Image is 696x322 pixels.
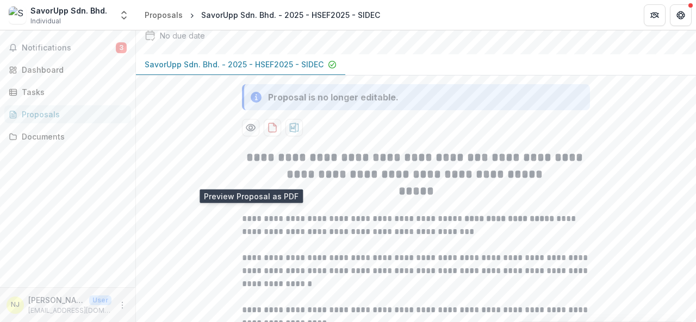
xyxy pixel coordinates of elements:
[264,119,281,136] button: download-proposal
[140,7,187,23] a: Proposals
[4,128,131,146] a: Documents
[116,4,132,26] button: Open entity switcher
[11,301,20,308] div: Nisha T Jayagopal
[201,9,380,21] div: SavorUpp Sdn. Bhd. - 2025 - HSEF2025 - SIDEC
[145,9,183,21] div: Proposals
[145,59,324,70] p: SavorUpp Sdn. Bhd. - 2025 - HSEF2025 - SIDEC
[9,7,26,24] img: SavorUpp Sdn. Bhd.
[22,43,116,53] span: Notifications
[28,306,111,315] p: [EMAIL_ADDRESS][DOMAIN_NAME]
[4,39,131,56] button: Notifications3
[22,131,122,142] div: Documents
[22,109,122,120] div: Proposals
[268,91,399,104] div: Proposal is no longer editable.
[644,4,666,26] button: Partners
[4,105,131,123] a: Proposals
[30,5,107,16] div: SavorUpp Sdn. Bhd.
[140,7,384,23] nav: breadcrumb
[28,294,85,306] p: [PERSON_NAME]
[22,64,122,75] div: Dashboard
[22,86,122,98] div: Tasks
[242,119,259,136] button: Preview 2ca72898-2755-42a8-ab77-fa1f395b0c05-0.pdf
[116,299,129,312] button: More
[30,16,61,26] span: Individual
[285,119,303,136] button: download-proposal
[4,83,131,101] a: Tasks
[89,295,111,305] p: User
[116,42,127,53] span: 3
[670,4,692,26] button: Get Help
[160,30,205,41] div: No due date
[4,61,131,79] a: Dashboard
